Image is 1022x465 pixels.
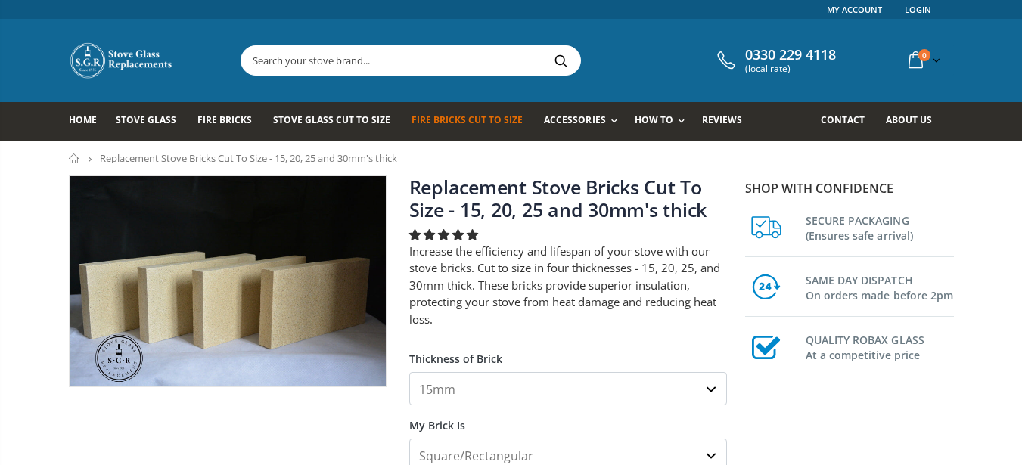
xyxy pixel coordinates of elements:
[409,339,727,366] label: Thickness of Brick
[412,102,534,141] a: Fire Bricks Cut To Size
[69,113,97,126] span: Home
[544,102,624,141] a: Accessories
[412,113,523,126] span: Fire Bricks Cut To Size
[69,102,108,141] a: Home
[100,151,397,165] span: Replacement Stove Bricks Cut To Size - 15, 20, 25 and 30mm's thick
[69,42,175,79] img: Stove Glass Replacement
[409,405,727,432] label: My Brick Is
[273,102,402,141] a: Stove Glass Cut To Size
[886,113,932,126] span: About us
[69,153,80,163] a: Home
[70,176,386,386] img: 4_fire_bricks_1aa33a0b-dc7a-4843-b288-55f1aa0e36c3_800x_crop_center.jpeg
[713,47,836,74] a: 0330 229 4118 (local rate)
[821,113,865,126] span: Contact
[635,102,692,141] a: How To
[635,113,673,126] span: How To
[409,243,727,328] p: Increase the efficiency and lifespan of your stove with our stove bricks. Cut to size in four thi...
[821,102,876,141] a: Contact
[409,227,481,242] span: 4.80 stars
[409,174,707,222] a: Replacement Stove Bricks Cut To Size - 15, 20, 25 and 30mm's thick
[806,270,954,303] h3: SAME DAY DISPATCH On orders made before 2pm
[702,113,742,126] span: Reviews
[116,113,176,126] span: Stove Glass
[197,113,252,126] span: Fire Bricks
[806,210,954,243] h3: SECURE PACKAGING (Ensures safe arrival)
[702,102,753,141] a: Reviews
[902,45,943,75] a: 0
[806,330,954,363] h3: QUALITY ROBAX GLASS At a competitive price
[241,46,750,75] input: Search your stove brand...
[273,113,390,126] span: Stove Glass Cut To Size
[116,102,188,141] a: Stove Glass
[197,102,263,141] a: Fire Bricks
[545,46,579,75] button: Search
[745,64,836,74] span: (local rate)
[544,113,605,126] span: Accessories
[886,102,943,141] a: About us
[745,179,954,197] p: Shop with confidence
[745,47,836,64] span: 0330 229 4118
[918,49,930,61] span: 0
